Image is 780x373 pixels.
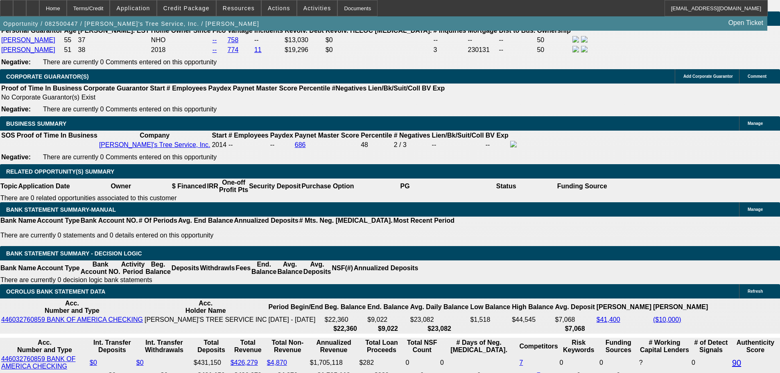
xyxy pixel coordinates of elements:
td: [DATE] - [DATE] [268,316,323,324]
a: ($10,000) [653,316,681,323]
a: 758 [228,36,239,43]
span: Application [116,5,150,11]
td: $19,296 [284,45,324,54]
th: One-off Profit Pts [219,179,249,194]
th: Beg. Balance [324,299,366,315]
th: Purchase Option [301,179,354,194]
th: # Days of Neg. [MEDICAL_DATA]. [440,339,518,354]
span: CORPORATE GUARANTOR(S) [6,73,89,80]
th: # of Detect Signals [691,339,731,354]
b: Paydex [270,132,293,139]
b: Lien/Bk/Suit/Coll [368,85,420,92]
span: 2018 [151,46,166,53]
th: Avg. Deposits [303,260,332,276]
a: [PERSON_NAME] [1,46,55,53]
td: 0 [405,355,439,371]
div: 48 [361,141,392,149]
div: $1,705,118 [310,359,358,366]
img: linkedin-icon.png [581,36,588,43]
a: 7 [519,359,523,366]
th: Funding Sources [599,339,638,354]
th: Status [456,179,557,194]
a: -- [213,46,217,53]
th: Proof of Time In Business [1,84,82,93]
b: Start [212,132,226,139]
span: OCROLUS BANK STATEMENT DATA [6,288,105,295]
b: # Employees [228,132,269,139]
span: Activities [303,5,331,11]
a: $4,870 [267,359,287,366]
img: facebook-icon.png [510,141,517,147]
th: Funding Source [557,179,608,194]
span: Credit Package [163,5,210,11]
b: Start [150,85,165,92]
td: $7,068 [555,316,595,324]
span: Resources [223,5,255,11]
th: Int. Transfer Deposits [89,339,135,354]
a: -- [213,36,217,43]
td: $1,518 [470,316,511,324]
a: $0 [136,359,144,366]
td: 0 [559,355,598,371]
a: $426,279 [231,359,258,366]
th: PG [354,179,455,194]
td: $44,545 [511,316,554,324]
a: 686 [295,141,306,148]
th: Annualized Deposits [353,260,418,276]
th: Total Loan Proceeds [359,339,404,354]
td: 0 [599,355,638,371]
td: $13,030 [284,36,324,45]
td: 0 [440,355,518,371]
td: NHO [151,36,211,45]
th: $7,068 [555,325,595,333]
button: Activities [297,0,337,16]
img: facebook-icon.png [572,46,579,52]
span: Actions [268,5,290,11]
b: # Negatives [394,132,430,139]
th: NSF(#) [331,260,353,276]
th: Avg. Balance [277,260,303,276]
b: Percentile [299,85,330,92]
td: 50 [536,36,571,45]
td: -- [468,36,498,45]
td: $23,082 [410,316,469,324]
th: Sum of the Total NSF Count and Total Overdraft Fee Count from Ocrolus [405,339,439,354]
span: Bank Statement Summary - Decision Logic [6,250,142,257]
td: -- [270,140,294,149]
th: Annualized Deposits [233,217,298,225]
span: Refresh to pull Number of Working Capital Lenders [639,359,643,366]
b: Negative: [1,106,31,113]
th: SOS [1,131,16,140]
th: Bank Account NO. [80,260,121,276]
img: linkedin-icon.png [581,46,588,52]
b: Corporate Guarantor [84,85,148,92]
th: Total Non-Revenue [267,339,309,354]
span: -- [228,141,233,148]
span: Refresh [748,289,763,294]
th: Annualized Revenue [310,339,358,354]
th: Acc. Holder Name [144,299,267,315]
a: 446032760859 BANK OF AMERICA CHECKING [1,355,75,370]
b: Negative: [1,59,31,66]
th: High Balance [511,299,554,315]
th: Int. Transfer Withdrawals [136,339,192,354]
th: Total Revenue [230,339,266,354]
td: -- [432,140,484,149]
th: Account Type [36,217,80,225]
th: Application Date [18,179,70,194]
b: Percentile [361,132,392,139]
th: Security Deposit [249,179,301,194]
th: Withdrawls [199,260,235,276]
a: 774 [228,46,239,53]
th: $ Financed [172,179,207,194]
b: Paynet Master Score [233,85,297,92]
td: -- [499,45,536,54]
span: BUSINESS SUMMARY [6,120,66,127]
button: Credit Package [157,0,216,16]
td: $0 [325,36,432,45]
td: 51 [63,45,77,54]
td: 55 [63,36,77,45]
th: Bank Account NO. [80,217,138,225]
th: # Working Capital Lenders [639,339,690,354]
td: $0 [325,45,432,54]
